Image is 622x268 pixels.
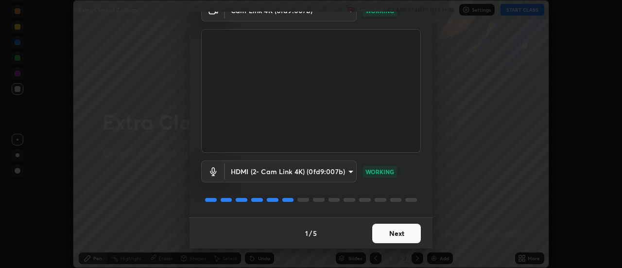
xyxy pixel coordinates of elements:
[365,167,394,176] p: WORKING
[309,228,312,238] h4: /
[225,161,357,182] div: Cam Link 4K (0fd9:007b)
[313,228,317,238] h4: 5
[305,228,308,238] h4: 1
[372,224,421,243] button: Next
